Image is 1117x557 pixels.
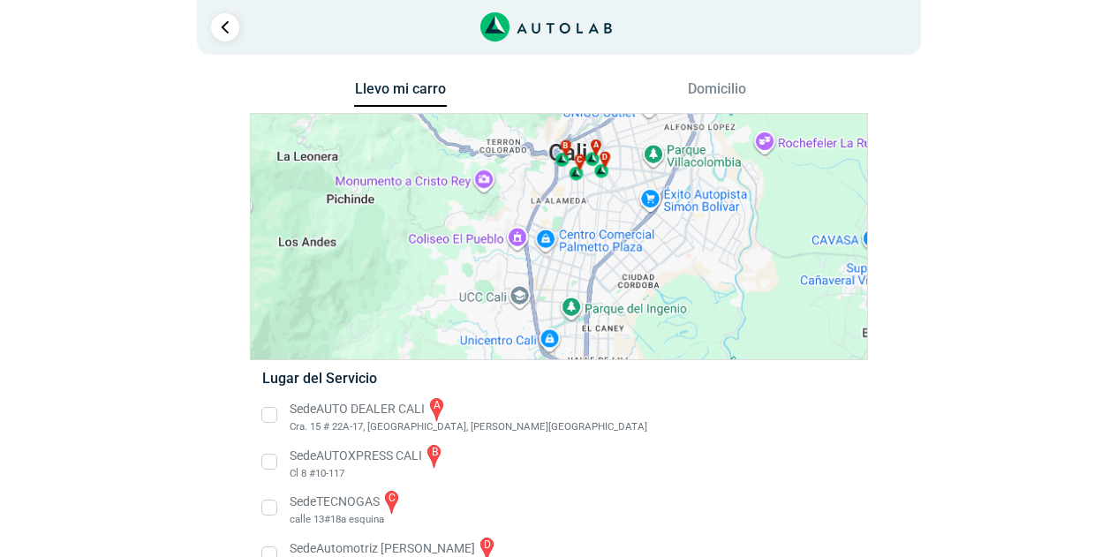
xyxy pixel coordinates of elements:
[592,139,598,152] span: a
[354,80,447,108] button: Llevo mi carro
[670,80,763,106] button: Domicilio
[211,13,239,41] a: Ir al paso anterior
[577,154,582,166] span: c
[562,140,568,153] span: b
[262,370,855,387] h5: Lugar del Servicio
[480,18,612,34] a: Link al sitio de autolab
[602,151,608,163] span: d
